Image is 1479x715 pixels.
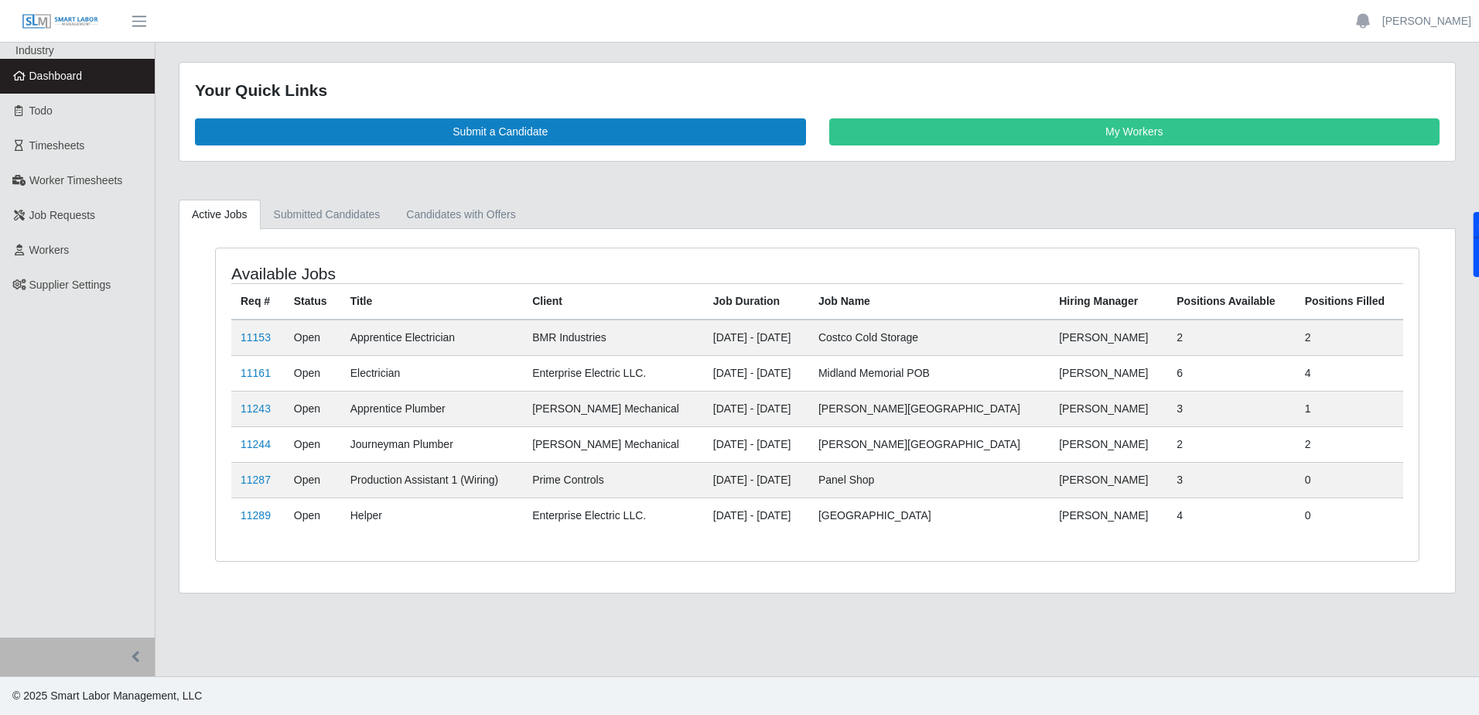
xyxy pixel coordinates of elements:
[809,283,1050,320] th: Job Name
[1382,13,1471,29] a: [PERSON_NAME]
[1296,283,1403,320] th: Positions Filled
[22,13,99,30] img: SLM Logo
[1296,426,1403,462] td: 2
[285,355,341,391] td: Open
[285,462,341,498] td: Open
[1050,355,1167,391] td: [PERSON_NAME]
[523,462,704,498] td: Prime Controls
[704,320,809,356] td: [DATE] - [DATE]
[341,498,523,533] td: Helper
[523,355,704,391] td: Enterprise Electric LLC.
[829,118,1440,145] a: My Workers
[29,174,122,186] span: Worker Timesheets
[1167,391,1295,426] td: 3
[341,355,523,391] td: Electrician
[195,118,806,145] a: Submit a Candidate
[29,209,96,221] span: Job Requests
[179,200,261,230] a: Active Jobs
[1167,462,1295,498] td: 3
[231,283,285,320] th: Req #
[809,498,1050,533] td: [GEOGRAPHIC_DATA]
[12,689,202,702] span: © 2025 Smart Labor Management, LLC
[261,200,394,230] a: Submitted Candidates
[341,462,523,498] td: Production Assistant 1 (Wiring)
[1167,283,1295,320] th: Positions Available
[523,391,704,426] td: [PERSON_NAME] Mechanical
[1050,283,1167,320] th: Hiring Manager
[29,139,85,152] span: Timesheets
[29,279,111,291] span: Supplier Settings
[341,320,523,356] td: Apprentice Electrician
[195,78,1440,103] div: Your Quick Links
[15,44,54,56] span: Industry
[285,283,341,320] th: Status
[231,264,706,283] h4: Available Jobs
[704,283,809,320] th: Job Duration
[1296,462,1403,498] td: 0
[241,438,271,450] a: 11244
[241,474,271,486] a: 11287
[809,462,1050,498] td: Panel Shop
[704,462,809,498] td: [DATE] - [DATE]
[704,391,809,426] td: [DATE] - [DATE]
[523,283,704,320] th: Client
[285,320,341,356] td: Open
[1167,320,1295,356] td: 2
[1050,462,1167,498] td: [PERSON_NAME]
[1296,498,1403,533] td: 0
[809,355,1050,391] td: Midland Memorial POB
[1167,426,1295,462] td: 2
[285,391,341,426] td: Open
[29,244,70,256] span: Workers
[393,200,528,230] a: Candidates with Offers
[523,320,704,356] td: BMR Industries
[1050,426,1167,462] td: [PERSON_NAME]
[1050,391,1167,426] td: [PERSON_NAME]
[241,509,271,522] a: 11289
[1296,355,1403,391] td: 4
[341,283,523,320] th: Title
[809,426,1050,462] td: [PERSON_NAME][GEOGRAPHIC_DATA]
[1167,355,1295,391] td: 6
[704,426,809,462] td: [DATE] - [DATE]
[704,498,809,533] td: [DATE] - [DATE]
[704,355,809,391] td: [DATE] - [DATE]
[285,498,341,533] td: Open
[1296,320,1403,356] td: 2
[523,426,704,462] td: [PERSON_NAME] Mechanical
[809,320,1050,356] td: Costco Cold Storage
[241,331,271,344] a: 11153
[1050,320,1167,356] td: [PERSON_NAME]
[523,498,704,533] td: Enterprise Electric LLC.
[29,104,53,117] span: Todo
[1296,391,1403,426] td: 1
[809,391,1050,426] td: [PERSON_NAME][GEOGRAPHIC_DATA]
[341,426,523,462] td: Journeyman Plumber
[1050,498,1167,533] td: [PERSON_NAME]
[341,391,523,426] td: Apprentice Plumber
[241,367,271,379] a: 11161
[241,402,271,415] a: 11243
[1167,498,1295,533] td: 4
[29,70,83,82] span: Dashboard
[285,426,341,462] td: Open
